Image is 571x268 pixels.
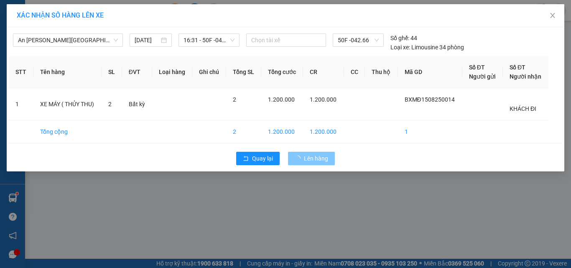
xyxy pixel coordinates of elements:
span: Người gửi [469,73,496,80]
span: KHÁCH ĐI [510,105,536,112]
span: 2 [108,101,112,107]
th: CR [303,56,344,88]
td: 1 [398,120,462,143]
span: 1.200.000 [310,96,336,103]
input: 15/08/2025 [135,36,159,45]
span: Quay lại [252,154,273,163]
span: close [549,12,556,19]
th: Ghi chú [192,56,226,88]
span: Lên hàng [304,154,328,163]
span: Người nhận [510,73,541,80]
li: VP Bến xe Miền Đông [4,45,58,64]
span: An Sương - Quảng Ngãi [18,34,118,46]
th: Tổng SL [226,56,261,88]
span: Số ĐT [510,64,525,71]
td: 1 [9,88,33,120]
span: Số ĐT [469,64,485,71]
button: Close [541,4,564,28]
td: XE MÁY ( THỦY THU) [33,88,102,120]
th: CC [344,56,365,88]
td: 1.200.000 [303,120,344,143]
td: Tổng cộng [33,120,102,143]
div: 44 [390,33,417,43]
th: STT [9,56,33,88]
th: Thu hộ [365,56,398,88]
li: VP Bến xe [PERSON_NAME][GEOGRAPHIC_DATA][PERSON_NAME] [58,45,111,82]
span: 16:31 - 50F -042.66 [184,34,235,46]
span: rollback [243,156,249,162]
span: Loại xe: [390,43,410,52]
td: 2 [226,120,261,143]
span: 1.200.000 [268,96,295,103]
span: Số ghế: [390,33,409,43]
th: Mã GD [398,56,462,88]
span: loading [295,156,304,161]
td: Bất kỳ [122,88,152,120]
div: Limousine 34 phòng [390,43,464,52]
button: rollbackQuay lại [236,152,280,165]
th: Tổng cước [261,56,303,88]
th: SL [102,56,122,88]
span: XÁC NHẬN SỐ HÀNG LÊN XE [17,11,104,19]
td: 1.200.000 [261,120,303,143]
th: ĐVT [122,56,152,88]
span: 50F -042.66 [338,34,379,46]
span: BXMĐ1508250014 [405,96,455,103]
li: Rạng Đông Buslines [4,4,121,36]
th: Loại hàng [152,56,192,88]
span: 2 [233,96,236,103]
button: Lên hàng [288,152,335,165]
th: Tên hàng [33,56,102,88]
